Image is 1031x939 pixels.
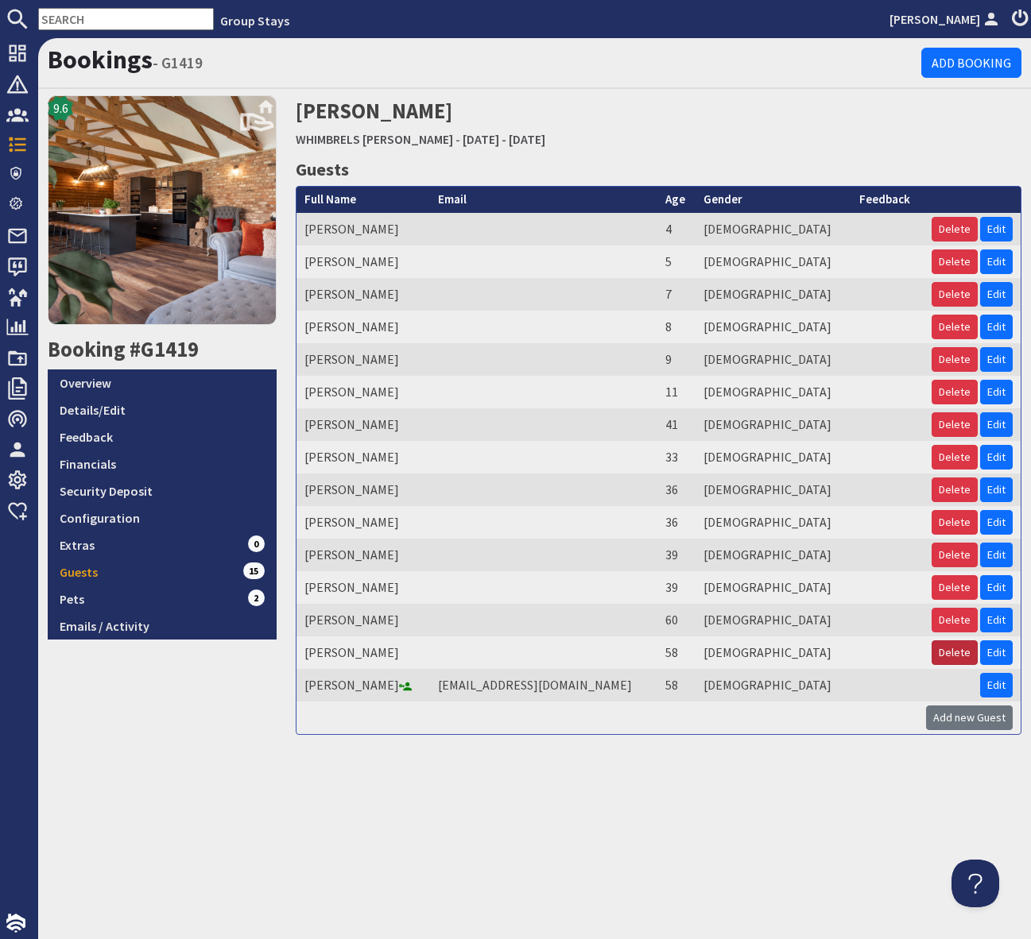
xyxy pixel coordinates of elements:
button: Delete [932,640,978,665]
a: Edit [980,608,1013,632]
a: Edit [980,510,1013,535]
th: Full Name [297,187,430,213]
button: Delete [932,412,978,437]
button: Delete [932,249,978,274]
td: [PERSON_NAME] [297,376,430,408]
td: 8 [657,311,696,343]
span: - [455,131,460,147]
td: [DEMOGRAPHIC_DATA] [696,636,851,669]
td: [PERSON_NAME] [297,571,430,604]
th: Age [657,187,696,213]
a: Edit [980,543,1013,567]
small: - G1419 [153,53,203,72]
th: Feedback [851,187,924,213]
img: staytech_i_w-64f4e8e9ee0a9c174fd5317b4b171b261742d2d393467e5bdba4413f4f884c10.svg [6,914,25,933]
td: 39 [657,539,696,571]
h2: [PERSON_NAME] [296,95,773,152]
td: 7 [657,278,696,311]
td: [DEMOGRAPHIC_DATA] [696,343,851,376]
td: 4 [657,213,696,245]
iframe: Toggle Customer Support [952,860,999,907]
td: [PERSON_NAME] [297,604,430,636]
a: Edit [980,315,1013,339]
button: Delete [932,347,978,372]
a: Bookings [48,44,153,75]
input: SEARCH [38,8,214,30]
a: Extras0 [48,531,277,558]
a: Details/Edit [48,396,277,423]
a: [DATE] - [DATE] [463,131,545,147]
button: Delete [932,510,978,535]
a: Pets2 [48,585,277,612]
td: 9 [657,343,696,376]
td: [PERSON_NAME] [297,473,430,506]
button: Delete [932,380,978,404]
td: [DEMOGRAPHIC_DATA] [696,376,851,408]
th: Gender [696,187,851,213]
a: Edit [980,217,1013,242]
td: [PERSON_NAME] [297,669,430,701]
td: [PERSON_NAME] [297,408,430,441]
a: Guests15 [48,558,277,585]
span: 2 [248,589,266,605]
a: Edit [980,412,1013,437]
td: 5 [657,245,696,278]
h2: Booking #G1419 [48,337,277,362]
a: Emails / Activity [48,612,277,640]
td: [DEMOGRAPHIC_DATA] [696,441,851,473]
td: [DEMOGRAPHIC_DATA] [696,604,851,636]
a: [PERSON_NAME] [890,10,1002,29]
a: Edit [980,445,1013,469]
td: [DEMOGRAPHIC_DATA] [696,311,851,343]
a: WHIMBRELS [PERSON_NAME] [296,131,453,147]
td: [DEMOGRAPHIC_DATA] [696,571,851,604]
a: Financials [48,450,277,477]
a: Edit [980,380,1013,404]
button: Delete [932,543,978,567]
td: 58 [657,669,696,701]
button: Delete [932,477,978,502]
td: [DEMOGRAPHIC_DATA] [696,245,851,278]
a: Edit [980,673,1013,697]
td: [DEMOGRAPHIC_DATA] [696,539,851,571]
td: [EMAIL_ADDRESS][DOMAIN_NAME] [430,669,657,701]
td: [DEMOGRAPHIC_DATA] [696,213,851,245]
td: [DEMOGRAPHIC_DATA] [696,506,851,539]
a: Group Stays [220,13,289,29]
span: 15 [243,562,266,578]
a: 9.6 [48,95,277,336]
span: 0 [248,535,266,551]
a: Add Booking [921,48,1021,78]
td: 58 [657,636,696,669]
button: Delete [932,608,978,632]
td: [DEMOGRAPHIC_DATA] [696,408,851,441]
td: [PERSON_NAME] [297,311,430,343]
a: Edit [980,640,1013,665]
a: Edit [980,282,1013,307]
td: [PERSON_NAME] [297,343,430,376]
button: Delete [932,282,978,307]
th: Email [430,187,657,213]
td: [DEMOGRAPHIC_DATA] [696,278,851,311]
td: 33 [657,441,696,473]
h3: Guests [296,156,1021,183]
td: [PERSON_NAME] [297,506,430,539]
a: Edit [980,575,1013,600]
td: [PERSON_NAME] [297,278,430,311]
button: Delete [932,575,978,600]
button: Delete [932,315,978,339]
a: Security Deposit [48,477,277,504]
td: [PERSON_NAME] [297,539,430,571]
a: Edit [980,347,1013,372]
td: [DEMOGRAPHIC_DATA] [696,473,851,506]
td: [PERSON_NAME] [297,636,430,669]
td: 41 [657,408,696,441]
a: Feedback [48,423,277,450]
td: 36 [657,506,696,539]
td: [PERSON_NAME] [297,441,430,473]
a: Overview [48,369,277,396]
td: 36 [657,473,696,506]
a: Edit [980,249,1013,274]
img: WHIMBRELS BARTON's icon [48,95,277,324]
td: 39 [657,571,696,604]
